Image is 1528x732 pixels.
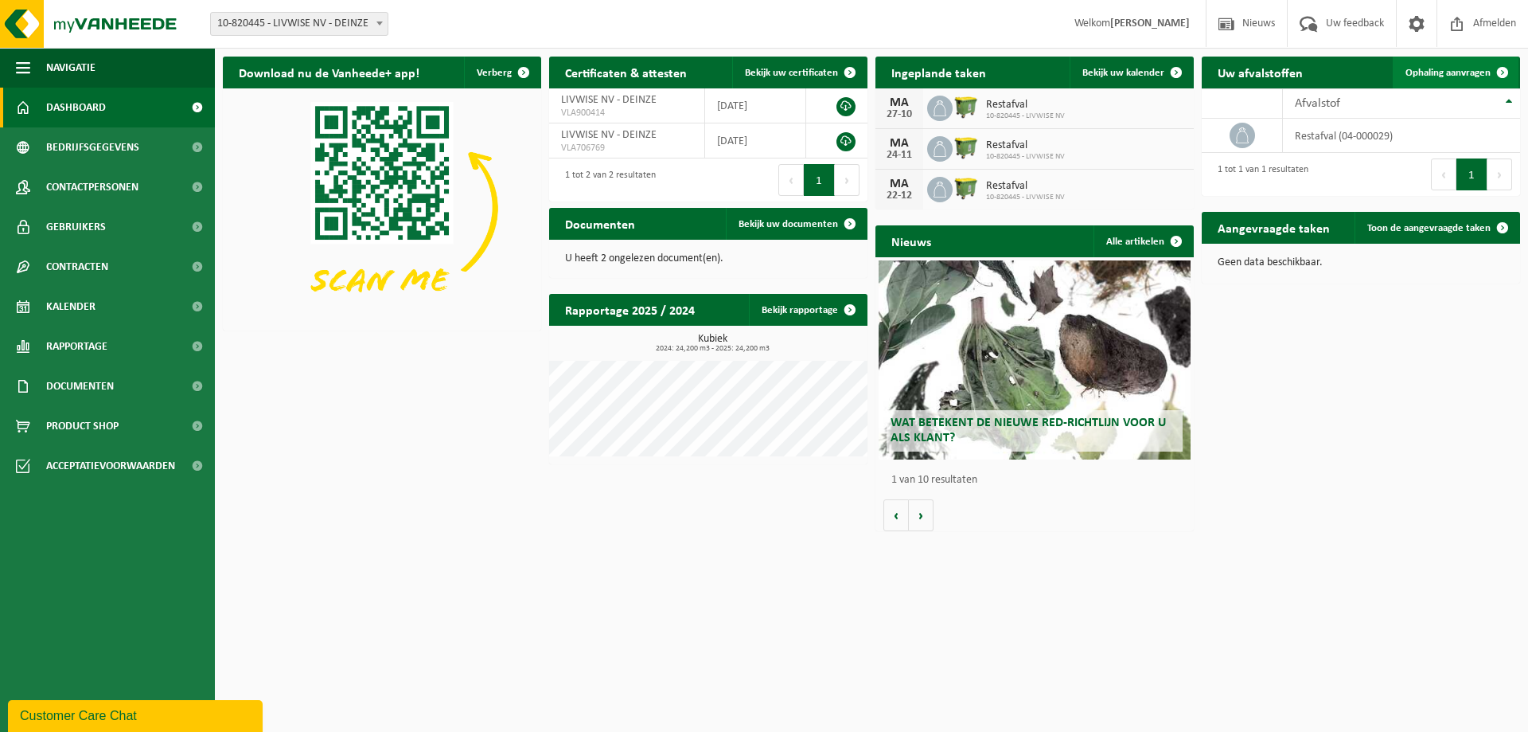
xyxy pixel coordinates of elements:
h2: Uw afvalstoffen [1202,57,1319,88]
button: Verberg [464,57,540,88]
td: [DATE] [705,88,805,123]
span: 2024: 24,200 m3 - 2025: 24,200 m3 [557,345,867,353]
span: Gebruikers [46,207,106,247]
a: Bekijk uw documenten [726,208,866,240]
span: 10-820445 - LIVWISE NV [986,112,1065,121]
button: Previous [1431,159,1456,190]
span: Contracten [46,247,108,287]
h2: Certificaten & attesten [549,57,703,88]
span: Verberg [477,68,512,78]
span: Restafval [986,99,1065,112]
span: Rapportage [46,327,107,366]
span: Ophaling aanvragen [1405,68,1491,78]
span: 10-820445 - LIVWISE NV [986,193,1065,202]
div: MA [883,96,915,109]
strong: [PERSON_NAME] [1110,18,1190,29]
span: LIVWISE NV - DEINZE [561,94,657,106]
a: Toon de aangevraagde taken [1355,212,1518,244]
h3: Kubiek [557,334,867,353]
span: Bekijk uw kalender [1082,68,1164,78]
div: 1 tot 1 van 1 resultaten [1210,157,1308,192]
span: Afvalstof [1295,97,1340,110]
span: Restafval [986,139,1065,152]
a: Bekijk uw kalender [1070,57,1192,88]
span: Restafval [986,180,1065,193]
button: Next [1487,159,1512,190]
img: WB-1100-HPE-GN-50 [953,93,980,120]
p: Geen data beschikbaar. [1218,257,1504,268]
span: Bedrijfsgegevens [46,127,139,167]
span: Kalender [46,287,95,327]
div: 27-10 [883,109,915,120]
span: 10-820445 - LIVWISE NV - DEINZE [211,13,388,35]
button: Previous [778,164,804,196]
td: [DATE] [705,123,805,159]
div: MA [883,137,915,150]
a: Wat betekent de nieuwe RED-richtlijn voor u als klant? [879,260,1191,460]
span: Toon de aangevraagde taken [1367,223,1491,233]
span: Wat betekent de nieuwe RED-richtlijn voor u als klant? [891,417,1166,444]
button: 1 [804,164,835,196]
button: Volgende [909,499,934,531]
h2: Download nu de Vanheede+ app! [223,57,435,88]
span: Acceptatievoorwaarden [46,446,175,486]
span: Bekijk uw certificaten [745,68,838,78]
h2: Ingeplande taken [875,57,1002,88]
h2: Rapportage 2025 / 2024 [549,294,711,325]
a: Bekijk rapportage [749,294,866,326]
span: 10-820445 - LIVWISE NV [986,152,1065,162]
button: Vorige [883,499,909,531]
span: Bekijk uw documenten [739,219,838,229]
span: 10-820445 - LIVWISE NV - DEINZE [210,12,388,36]
a: Alle artikelen [1093,225,1192,257]
div: MA [883,178,915,190]
span: Documenten [46,366,114,406]
a: Bekijk uw certificaten [732,57,866,88]
p: U heeft 2 ongelezen document(en). [565,253,852,264]
h2: Nieuws [875,225,947,256]
button: 1 [1456,159,1487,190]
p: 1 van 10 resultaten [891,475,1186,486]
img: Download de VHEPlus App [223,88,541,327]
span: Product Shop [46,406,119,446]
td: restafval (04-000029) [1283,119,1520,153]
h2: Aangevraagde taken [1202,212,1346,243]
div: 1 tot 2 van 2 resultaten [557,162,656,198]
h2: Documenten [549,208,651,239]
span: Dashboard [46,88,106,127]
span: Navigatie [46,48,95,88]
span: LIVWISE NV - DEINZE [561,129,657,141]
div: 22-12 [883,190,915,202]
span: Contactpersonen [46,167,138,207]
span: VLA706769 [561,142,692,155]
iframe: chat widget [8,697,266,732]
a: Ophaling aanvragen [1393,57,1518,88]
span: VLA900414 [561,107,692,119]
img: WB-1100-HPE-GN-50 [953,134,980,161]
img: WB-1100-HPE-GN-50 [953,174,980,202]
div: 24-11 [883,150,915,161]
button: Next [835,164,859,196]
